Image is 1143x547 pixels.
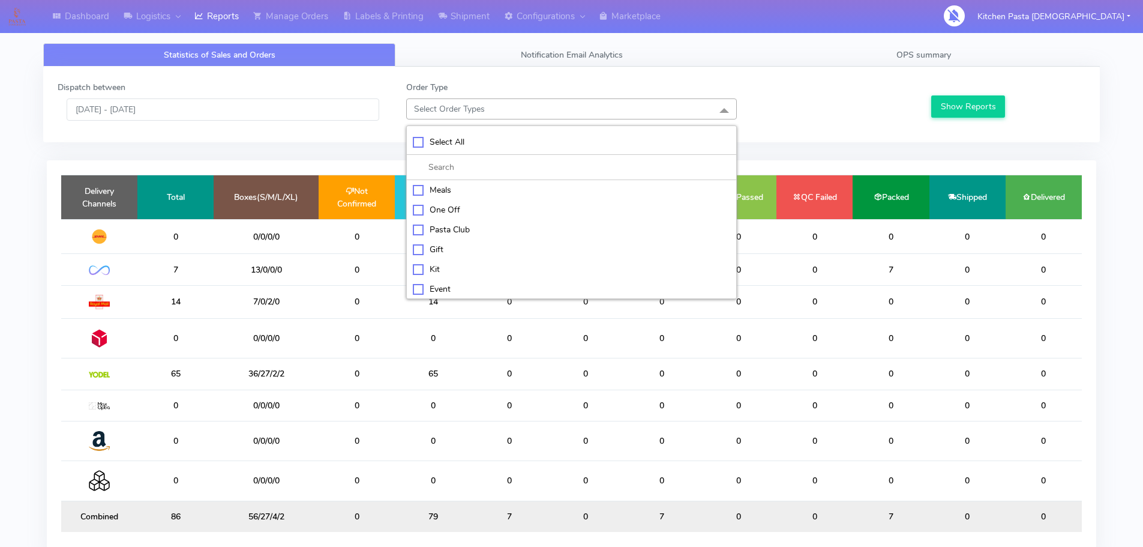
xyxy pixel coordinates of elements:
[929,285,1006,318] td: 0
[853,318,929,358] td: 0
[929,318,1006,358] td: 0
[548,318,624,358] td: 0
[214,285,319,318] td: 7/0/2/0
[319,219,395,254] td: 0
[853,501,929,532] td: 7
[776,175,853,219] td: QC Failed
[395,501,471,532] td: 79
[700,421,776,461] td: 0
[700,254,776,285] td: 0
[89,328,110,349] img: DPD
[853,219,929,254] td: 0
[413,184,730,196] div: Meals
[700,285,776,318] td: 0
[929,461,1006,501] td: 0
[471,461,547,501] td: 0
[137,358,214,390] td: 65
[853,175,929,219] td: Packed
[700,461,776,501] td: 0
[700,219,776,254] td: 0
[776,421,853,461] td: 0
[413,161,730,174] input: multiselect-search
[776,318,853,358] td: 0
[137,254,214,285] td: 7
[61,501,137,532] td: Combined
[89,229,110,244] img: DHL
[214,219,319,254] td: 0/0/0/0
[853,254,929,285] td: 7
[137,461,214,501] td: 0
[319,390,395,421] td: 0
[1006,175,1082,219] td: Delivered
[1006,501,1082,532] td: 0
[413,204,730,216] div: One Off
[413,136,730,148] div: Select All
[1006,254,1082,285] td: 0
[214,461,319,501] td: 0/0/0/0
[853,390,929,421] td: 0
[896,49,951,61] span: OPS summary
[164,49,275,61] span: Statistics of Sales and Orders
[471,501,547,532] td: 7
[471,285,547,318] td: 0
[776,285,853,318] td: 0
[214,358,319,390] td: 36/27/2/2
[319,501,395,532] td: 0
[624,390,700,421] td: 0
[214,390,319,421] td: 0/0/0/0
[89,431,110,452] img: Amazon
[929,501,1006,532] td: 0
[395,175,471,219] td: Confirmed
[89,402,110,411] img: MaxOptra
[548,285,624,318] td: 0
[89,295,110,309] img: Royal Mail
[624,358,700,390] td: 0
[58,81,125,94] label: Dispatch between
[395,421,471,461] td: 0
[548,421,624,461] td: 0
[776,358,853,390] td: 0
[776,390,853,421] td: 0
[214,501,319,532] td: 56/27/4/2
[624,421,700,461] td: 0
[471,318,547,358] td: 0
[137,175,214,219] td: Total
[471,390,547,421] td: 0
[776,254,853,285] td: 0
[214,254,319,285] td: 13/0/0/0
[67,98,379,121] input: Pick the Daterange
[137,318,214,358] td: 0
[214,421,319,461] td: 0/0/0/0
[319,318,395,358] td: 0
[395,318,471,358] td: 0
[548,461,624,501] td: 0
[624,461,700,501] td: 0
[929,390,1006,421] td: 0
[548,358,624,390] td: 0
[853,461,929,501] td: 0
[137,421,214,461] td: 0
[89,470,110,491] img: Collection
[395,285,471,318] td: 14
[414,103,485,115] span: Select Order Types
[319,461,395,501] td: 0
[968,4,1139,29] button: Kitchen Pasta [DEMOGRAPHIC_DATA]
[548,390,624,421] td: 0
[319,421,395,461] td: 0
[471,421,547,461] td: 0
[137,390,214,421] td: 0
[1006,219,1082,254] td: 0
[395,461,471,501] td: 0
[776,461,853,501] td: 0
[548,501,624,532] td: 0
[931,95,1005,118] button: Show Reports
[413,243,730,256] div: Gift
[319,175,395,219] td: Not Confirmed
[929,254,1006,285] td: 0
[624,501,700,532] td: 7
[89,265,110,276] img: OnFleet
[1006,318,1082,358] td: 0
[929,219,1006,254] td: 0
[624,318,700,358] td: 0
[521,49,623,61] span: Notification Email Analytics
